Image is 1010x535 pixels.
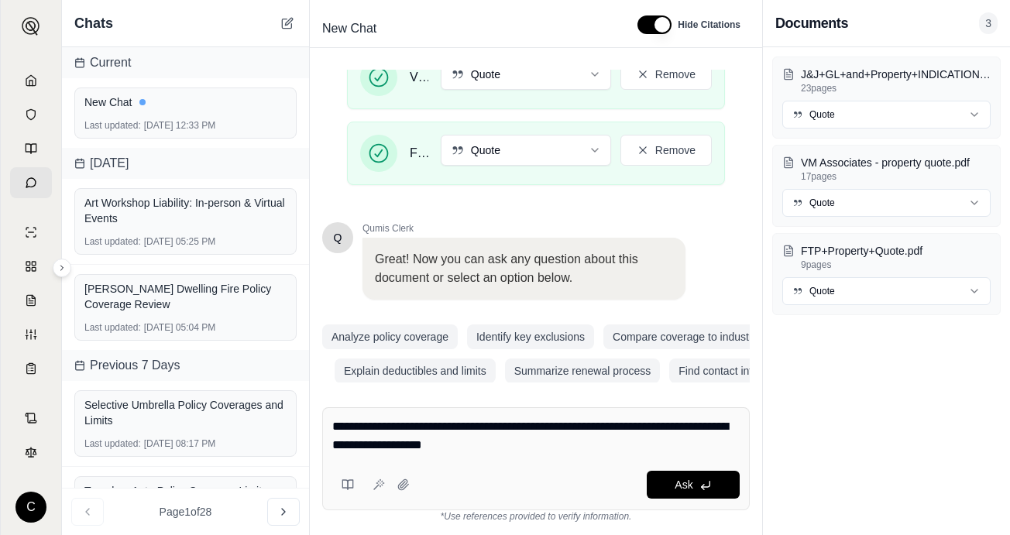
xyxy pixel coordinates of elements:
div: Selective Umbrella Policy Coverages and Limits [84,397,287,428]
span: Qumis Clerk [362,222,685,235]
div: *Use references provided to verify information. [322,510,750,523]
div: Travelers Auto Policy Coverage Limits Review [84,483,287,514]
div: Current [62,47,309,78]
button: Analyze policy coverage [322,324,458,349]
a: Documents Vault [10,99,52,130]
span: Page 1 of 28 [160,504,212,520]
button: Explain deductibles and limits [335,358,496,383]
a: Custom Report [10,319,52,350]
div: Previous 7 Days [62,350,309,381]
span: Hide Citations [678,19,740,31]
button: Identify key exclusions [467,324,594,349]
button: Remove [620,135,712,166]
button: J&J+GL+and+Property+INDICATION+_+QUOTE.pdf23pages [782,67,991,94]
div: [DATE] 05:25 PM [84,235,287,248]
a: Claim Coverage [10,285,52,316]
p: 9 pages [801,259,991,271]
div: Edit Title [316,16,619,41]
div: [PERSON_NAME] Dwelling Fire Policy Coverage Review [84,281,287,312]
button: VM Associates - property quote.pdf17pages [782,155,991,183]
button: Ask [647,471,740,499]
button: New Chat [278,14,297,33]
p: FTP+Property+Quote.pdf [801,243,991,259]
a: Policy Comparisons [10,251,52,282]
img: Expand sidebar [22,17,40,36]
p: 23 pages [801,82,991,94]
div: New Chat [84,94,287,110]
span: Last updated: [84,321,141,334]
span: Hello [334,230,342,245]
span: Last updated: [84,437,141,450]
p: 17 pages [801,170,991,183]
a: Home [10,65,52,96]
p: VM Associates - property quote.pdf [801,155,991,170]
a: Contract Analysis [10,403,52,434]
button: FTP+Property+Quote.pdf9pages [782,243,991,271]
a: Prompt Library [10,133,52,164]
div: [DATE] [62,148,309,179]
div: C [15,492,46,523]
span: VM Associates - property quote.pdf [410,68,428,87]
span: Chats [74,12,113,34]
a: Coverage Table [10,353,52,384]
button: Expand sidebar [53,259,71,277]
h3: Documents [775,12,848,34]
span: New Chat [316,16,383,41]
a: Chat [10,167,52,198]
div: [DATE] 12:33 PM [84,119,287,132]
div: [DATE] 08:17 PM [84,437,287,450]
span: 3 [979,12,998,34]
button: Find contact information [669,358,803,383]
span: Last updated: [84,235,141,248]
a: Legal Search Engine [10,437,52,468]
button: Remove [620,59,712,90]
div: Art Workshop Liability: In-person & Virtual Events [84,195,287,226]
button: Summarize renewal process [505,358,661,383]
button: Compare coverage to industry standards [603,324,818,349]
p: Great! Now you can ask any question about this document or select an option below. [375,250,673,287]
span: Ask [675,478,692,491]
button: Expand sidebar [15,11,46,42]
div: [DATE] 05:04 PM [84,321,287,334]
a: Single Policy [10,217,52,248]
span: Last updated: [84,119,141,132]
span: FTP+Property+Quote.pdf [410,144,428,163]
p: J&J+GL+and+Property+INDICATION+_+QUOTE.pdf [801,67,991,82]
